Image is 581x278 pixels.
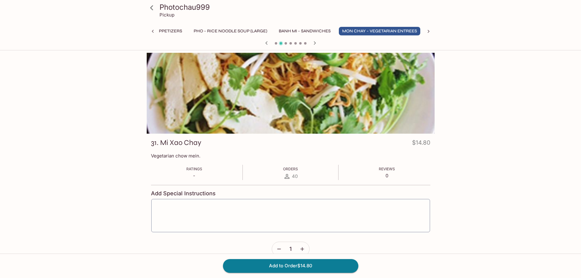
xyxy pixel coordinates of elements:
button: Mon Chay - Vegetarian Entrees [339,27,420,35]
p: Vegetarian chow mein. [151,153,430,159]
span: Reviews [379,167,395,171]
span: 40 [292,173,298,179]
p: 0 [379,173,395,179]
span: Ratings [186,167,202,171]
h3: 31. Mi Xao Chay [151,138,201,147]
button: Pho - Rice Noodle Soup (Large) [190,27,271,35]
button: Khai Vi - Appetizers [134,27,185,35]
p: Pickup [160,12,174,18]
span: Orders [283,167,298,171]
button: Banh Mi - Sandwiches [275,27,334,35]
button: Add to Order$14.80 [223,259,358,273]
span: 1 [289,246,292,252]
p: - [186,173,202,179]
h3: Photochau999 [160,2,432,12]
div: 31. Mi Xao Chay [147,53,435,134]
h4: Add Special Instructions [151,190,430,197]
h4: $14.80 [412,138,430,150]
